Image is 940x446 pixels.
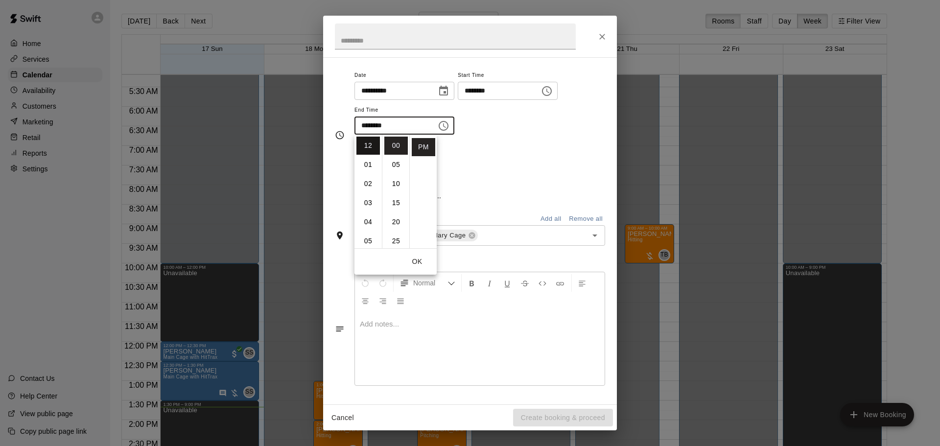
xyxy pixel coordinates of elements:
[327,409,358,427] button: Cancel
[535,211,566,227] button: Add all
[384,194,408,212] li: 15 minutes
[392,292,409,309] button: Justify Align
[384,213,408,231] li: 20 minutes
[434,116,453,136] button: Choose time, selected time is 12:00 PM
[434,81,453,101] button: Choose date, selected date is Aug 21, 2025
[499,274,516,292] button: Format Underline
[384,175,408,193] li: 10 minutes
[411,231,470,240] span: Secondary Cage
[566,211,605,227] button: Remove all
[464,274,480,292] button: Format Bold
[384,232,408,250] li: 25 minutes
[409,135,437,248] ul: Select meridiem
[356,232,380,250] li: 5 hours
[354,135,382,248] ul: Select hours
[412,138,435,156] li: PM
[355,254,605,269] span: Notes
[411,230,478,241] div: Secondary Cage
[517,274,533,292] button: Format Strikethrough
[588,229,602,242] button: Open
[357,292,374,309] button: Center Align
[396,274,459,292] button: Formatting Options
[537,81,557,101] button: Choose time, selected time is 11:00 AM
[354,69,454,82] span: Date
[335,130,345,140] svg: Timing
[481,274,498,292] button: Format Italics
[356,194,380,212] li: 3 hours
[384,137,408,155] li: 0 minutes
[593,28,611,46] button: Close
[534,274,551,292] button: Insert Code
[382,135,409,248] ul: Select minutes
[458,69,558,82] span: Start Time
[375,274,391,292] button: Redo
[574,274,590,292] button: Left Align
[335,324,345,334] svg: Notes
[354,104,454,117] span: End Time
[375,292,391,309] button: Right Align
[356,175,380,193] li: 2 hours
[356,213,380,231] li: 4 hours
[356,156,380,174] li: 1 hours
[357,274,374,292] button: Undo
[413,278,447,288] span: Normal
[356,137,380,155] li: 12 hours
[552,274,568,292] button: Insert Link
[384,156,408,174] li: 5 minutes
[335,231,345,240] svg: Rooms
[401,253,433,271] button: OK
